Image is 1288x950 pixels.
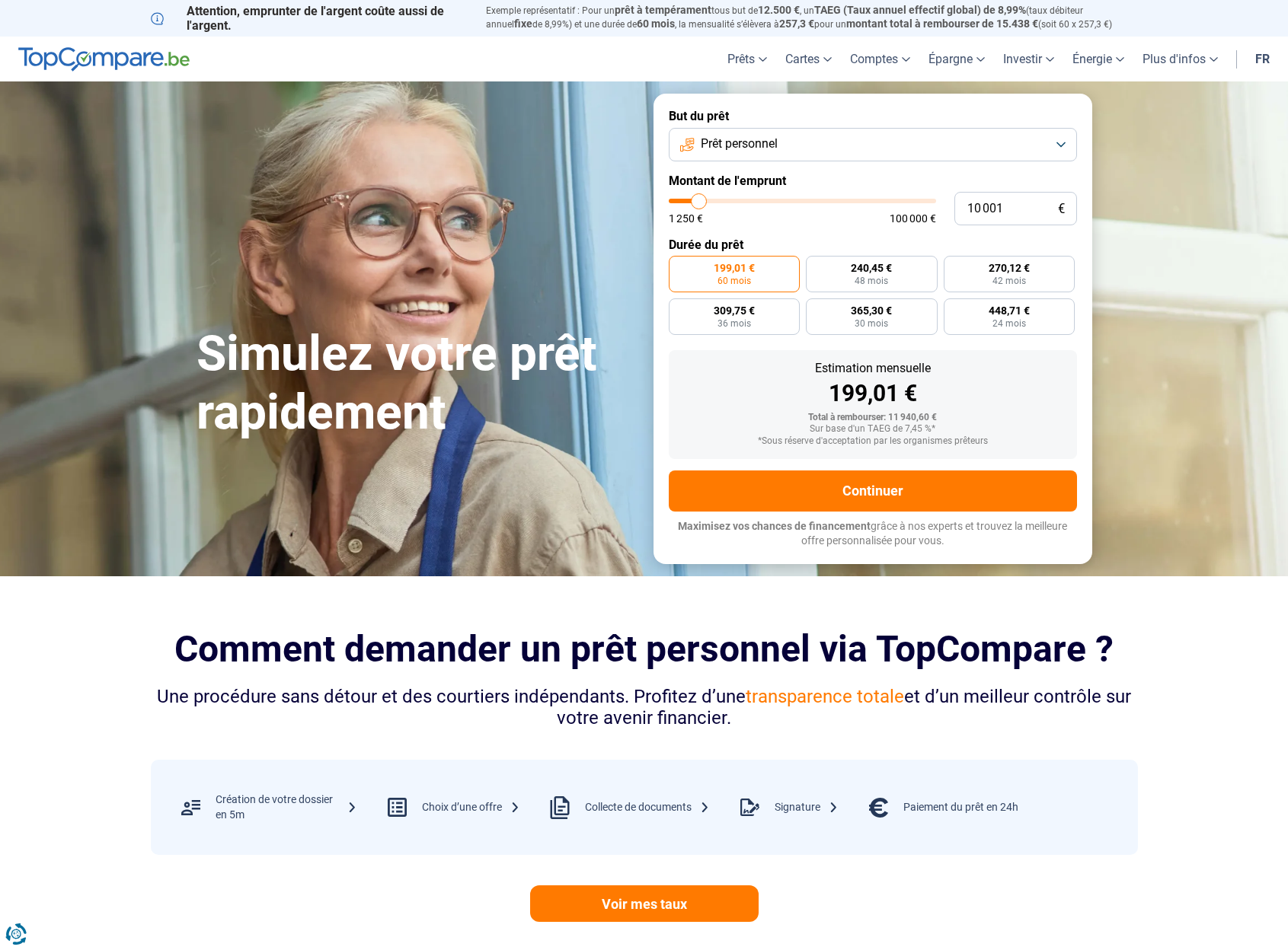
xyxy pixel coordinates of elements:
[718,276,751,285] span: 60 mois
[615,4,711,16] span: prêt à tempérament
[855,276,888,285] span: 48 mois
[151,686,1138,730] div: Une procédure sans détour et des courtiers indépendants. Profitez d’une et d’un meilleur contrôle...
[678,520,871,532] span: Maximisez vos chances de financement
[994,37,1063,81] a: Investir
[851,305,892,316] span: 365,30 €
[681,413,1065,423] div: Total à rembourser: 11 940,60 €
[216,792,357,822] div: Création de votre dossier en 5m
[151,4,468,33] p: Attention, emprunter de l'argent coûte aussi de l'argent.
[18,47,190,72] img: TopCompare
[989,263,1030,273] span: 270,12 €
[530,885,759,922] a: Voir mes taux
[151,628,1138,670] h2: Comment demander un prêt personnel via TopCompare ?
[714,263,755,273] span: 199,01 €
[681,424,1065,435] div: Sur base d'un TAEG de 7,45 %*
[669,237,1077,252] label: Durée du prêt
[779,18,814,30] span: 257,3 €
[669,470,1077,512] button: Continuer
[422,800,520,815] div: Choix d’une offre
[681,382,1065,405] div: 199,01 €
[669,174,1077,188] label: Montant de l'emprunt
[1246,37,1279,81] a: fr
[669,109,1077,123] label: But du prêt
[989,305,1030,316] span: 448,71 €
[1133,37,1227,81] a: Plus d'infos
[846,18,1038,30] span: montant total à rembourser de 15.438 €
[514,18,532,30] span: fixe
[1058,202,1065,215] span: €
[746,686,904,707] span: transparence totale
[855,319,888,328] span: 30 mois
[718,319,751,328] span: 36 mois
[992,276,1026,285] span: 42 mois
[992,319,1026,328] span: 24 mois
[714,305,755,316] span: 309,75 €
[669,213,703,224] span: 1 250 €
[486,4,1138,31] p: Exemple représentatif : Pour un tous but de , un (taux débiteur annuel de 8,99%) et une durée de ...
[890,213,936,224] span: 100 000 €
[776,37,841,81] a: Cartes
[758,4,800,16] span: 12.500 €
[669,128,1077,161] button: Prêt personnel
[814,4,1026,16] span: TAEG (Taux annuel effectif global) de 8,99%
[637,18,675,30] span: 60 mois
[919,37,994,81] a: Épargne
[841,37,919,81] a: Comptes
[775,800,839,815] div: Signature
[669,519,1077,549] p: grâce à nos experts et trouvez la meilleure offre personnalisée pour vous.
[681,362,1065,375] div: Estimation mensuelle
[903,800,1018,815] div: Paiement du prêt en 24h
[718,37,776,81] a: Prêts
[681,436,1065,447] div: *Sous réserve d'acceptation par les organismes prêteurs
[585,800,710,815] div: Collecte de documents
[701,135,778,152] span: Prêt personnel
[851,263,892,273] span: 240,45 €
[197,325,635,442] h1: Simulez votre prêt rapidement
[1063,37,1133,81] a: Énergie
